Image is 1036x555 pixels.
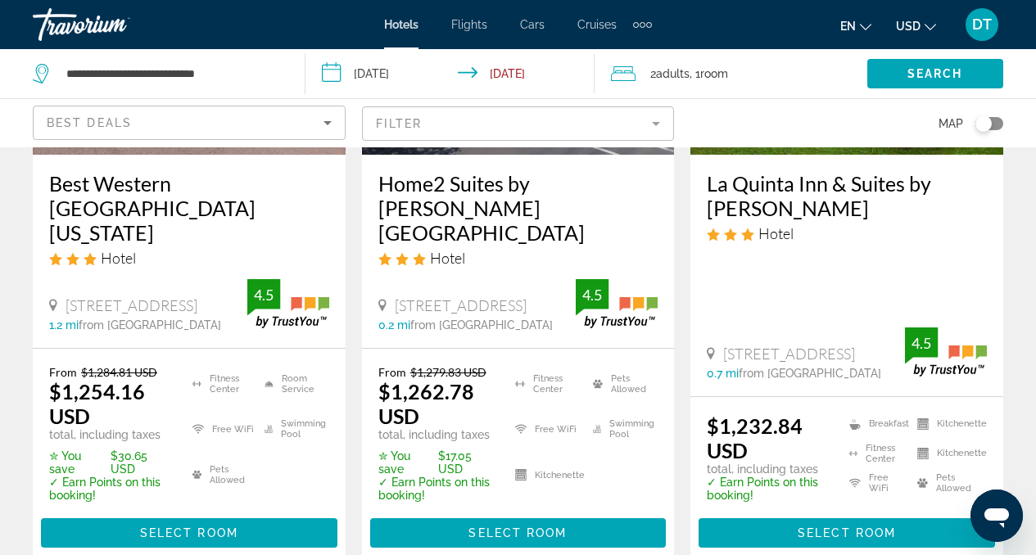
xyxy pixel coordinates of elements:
[410,318,553,332] span: from [GEOGRAPHIC_DATA]
[905,333,938,353] div: 4.5
[909,413,987,435] li: Kitchenette
[140,526,238,539] span: Select Room
[370,518,667,548] button: Select Room
[378,449,434,476] span: ✮ You save
[707,463,829,476] p: total, including taxes
[49,449,172,476] p: $30.65 USD
[378,318,410,332] span: 0.2 mi
[707,413,803,463] ins: $1,232.84 USD
[699,518,995,548] button: Select Room
[79,318,221,332] span: from [GEOGRAPHIC_DATA]
[633,11,652,38] button: Extra navigation items
[507,411,585,449] li: Free WiFi
[841,472,909,494] li: Free WiFi
[841,413,909,435] li: Breakfast
[905,327,987,376] img: trustyou-badge.svg
[47,113,332,133] mat-select: Sort by
[247,285,280,305] div: 4.5
[49,249,329,267] div: 3 star Hotel
[896,14,936,38] button: Change currency
[66,296,197,314] span: [STREET_ADDRESS]
[33,3,197,46] a: Travorium
[970,490,1023,542] iframe: Button to launch messaging window
[963,116,1003,131] button: Toggle map
[577,18,617,31] a: Cruises
[896,20,921,33] span: USD
[378,249,658,267] div: 3 star Hotel
[650,62,690,85] span: 2
[370,521,667,539] a: Select Room
[49,449,106,476] span: ✮ You save
[758,224,794,242] span: Hotel
[507,365,585,403] li: Fitness Center
[378,171,658,245] a: Home2 Suites by [PERSON_NAME][GEOGRAPHIC_DATA]
[49,476,172,502] p: ✓ Earn Points on this booking!
[576,285,608,305] div: 4.5
[739,367,881,380] span: from [GEOGRAPHIC_DATA]
[707,224,987,242] div: 3 star Hotel
[184,456,256,494] li: Pets Allowed
[256,365,329,403] li: Room Service
[410,365,486,379] del: $1,279.83 USD
[595,49,867,98] button: Travelers: 2 adults, 0 children
[362,106,675,142] button: Filter
[507,456,585,494] li: Kitchenette
[384,18,418,31] a: Hotels
[690,62,728,85] span: , 1
[256,411,329,449] li: Swimming Pool
[184,365,256,403] li: Fitness Center
[378,428,495,441] p: total, including taxes
[184,411,256,449] li: Free WiFi
[840,14,871,38] button: Change language
[798,526,896,539] span: Select Room
[451,18,487,31] a: Flights
[305,49,595,98] button: Check-in date: Sep 25, 2025 Check-out date: Sep 28, 2025
[909,443,987,464] li: Kitchenette
[49,428,172,441] p: total, including taxes
[49,379,145,428] ins: $1,254.16 USD
[840,20,856,33] span: en
[707,171,987,220] a: La Quinta Inn & Suites by [PERSON_NAME]
[430,249,465,267] span: Hotel
[247,279,329,327] img: trustyou-badge.svg
[576,279,658,327] img: trustyou-badge.svg
[841,443,909,464] li: Fitness Center
[520,18,545,31] a: Cars
[395,296,527,314] span: [STREET_ADDRESS]
[707,367,739,380] span: 0.7 mi
[867,59,1003,88] button: Search
[468,526,567,539] span: Select Room
[41,518,337,548] button: Select Room
[378,379,474,428] ins: $1,262.78 USD
[378,365,406,379] span: From
[49,171,329,245] a: Best Western [GEOGRAPHIC_DATA][US_STATE]
[972,16,992,33] span: DT
[101,249,136,267] span: Hotel
[47,116,132,129] span: Best Deals
[81,365,157,379] del: $1,284.81 USD
[378,449,495,476] p: $17.05 USD
[585,365,658,403] li: Pets Allowed
[656,67,690,80] span: Adults
[909,472,987,494] li: Pets Allowed
[707,476,829,502] p: ✓ Earn Points on this booking!
[939,112,963,135] span: Map
[378,476,495,502] p: ✓ Earn Points on this booking!
[699,521,995,539] a: Select Room
[907,67,963,80] span: Search
[41,521,337,539] a: Select Room
[961,7,1003,42] button: User Menu
[700,67,728,80] span: Room
[49,318,79,332] span: 1.2 mi
[585,411,658,449] li: Swimming Pool
[49,365,77,379] span: From
[723,345,855,363] span: [STREET_ADDRESS]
